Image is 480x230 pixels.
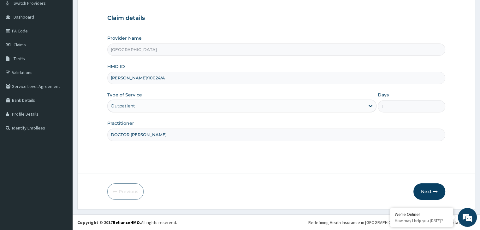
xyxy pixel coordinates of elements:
[104,3,119,18] div: Minimize live chat window
[107,92,142,98] label: Type of Service
[413,183,445,200] button: Next
[107,72,445,84] input: Enter HMO ID
[378,92,389,98] label: Days
[308,219,475,226] div: Redefining Heath Insurance in [GEOGRAPHIC_DATA] using Telemedicine and Data Science!
[111,103,135,109] div: Outpatient
[113,220,140,225] a: RelianceHMO
[14,0,46,6] span: Switch Providers
[12,32,26,47] img: d_794563401_company_1708531726252_794563401
[14,56,25,61] span: Tariffs
[14,42,26,48] span: Claims
[14,14,34,20] span: Dashboard
[37,73,87,136] span: We're online!
[107,120,134,126] label: Practitioner
[107,35,142,41] label: Provider Name
[395,218,448,223] p: How may I help you today?
[395,211,448,217] div: We're Online!
[77,220,141,225] strong: Copyright © 2017 .
[107,183,144,200] button: Previous
[107,63,125,70] label: HMO ID
[107,129,445,141] input: Enter Name
[3,159,120,181] textarea: Type your message and hit 'Enter'
[33,35,106,43] div: Chat with us now
[107,15,445,22] h3: Claim details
